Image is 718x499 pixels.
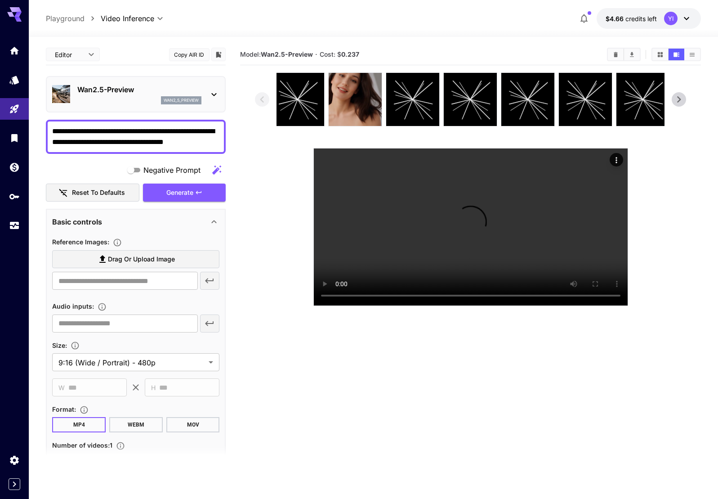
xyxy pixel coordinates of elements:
div: Models [9,74,20,85]
span: Generate [166,187,193,198]
span: H [151,382,156,393]
button: Copy AIR ID [169,48,210,61]
div: Home [9,45,20,56]
div: Wallet [9,162,20,173]
b: 0.237 [341,50,359,58]
span: Cost: $ [320,50,359,58]
div: Show media in grid viewShow media in video viewShow media in list view [651,48,701,61]
span: Reference Images : [52,238,109,246]
button: Show media in list view [684,49,700,60]
button: Download All [624,49,640,60]
label: Drag or upload image [52,250,219,269]
span: credits left [625,15,657,22]
span: Editor [55,50,83,59]
span: Audio inputs : [52,302,94,310]
span: Video Inference [101,13,154,24]
button: Choose the file format for the output video. [76,405,92,414]
button: WEBM [109,417,163,432]
p: Basic controls [52,216,102,227]
div: Actions [610,153,623,166]
span: W [58,382,65,393]
p: · [315,49,317,60]
span: Number of videos : 1 [52,441,112,449]
p: Wan2.5-Preview [77,84,201,95]
div: Library [9,132,20,144]
div: Usage [9,220,20,231]
button: Upload a reference image to guide the result. Supported formats: MP4, WEBM and MOV. [109,238,125,247]
div: Wan2.5-Previewwan2_5_preview [52,81,219,108]
p: wan2_5_preview [164,97,199,103]
button: Clear All [608,49,624,60]
button: Add to library [214,49,223,60]
button: Show media in grid view [652,49,668,60]
img: wEZBVGPFd5hsQAAAABJRU5ErkJggg== [329,73,382,126]
div: YI [664,12,678,25]
button: MP4 [52,417,106,432]
div: $4.66216 [606,14,657,23]
div: Basic controls [52,211,219,233]
nav: breadcrumb [46,13,101,24]
span: $4.66 [606,15,625,22]
button: Show media in video view [669,49,684,60]
button: Specify how many videos to generate in a single request. Each video generation will be charged se... [112,441,129,450]
div: Playground [9,103,20,115]
button: Generate [143,184,226,202]
button: Expand sidebar [9,478,20,490]
div: Clear AllDownload All [607,48,641,61]
div: Settings [9,454,20,466]
b: Wan2.5-Preview [261,50,313,58]
button: $4.66216YI [597,8,701,29]
span: Model: [240,50,313,58]
div: API Keys [9,191,20,202]
span: 9:16 (Wide / Portrait) - 480p [58,357,205,368]
span: Drag or upload image [108,254,175,265]
button: Adjust the dimensions of the generated image by specifying its width and height in pixels, or sel... [67,341,83,350]
button: Reset to defaults [46,184,139,202]
button: MOV [166,417,220,432]
a: Playground [46,13,85,24]
span: Format : [52,405,76,413]
button: Upload an audio file. Supported formats: .mp3, .wav, .flac, .aac, .ogg, .m4a, .wma [94,302,110,311]
span: Size : [52,342,67,349]
span: Negative Prompt [143,165,201,175]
